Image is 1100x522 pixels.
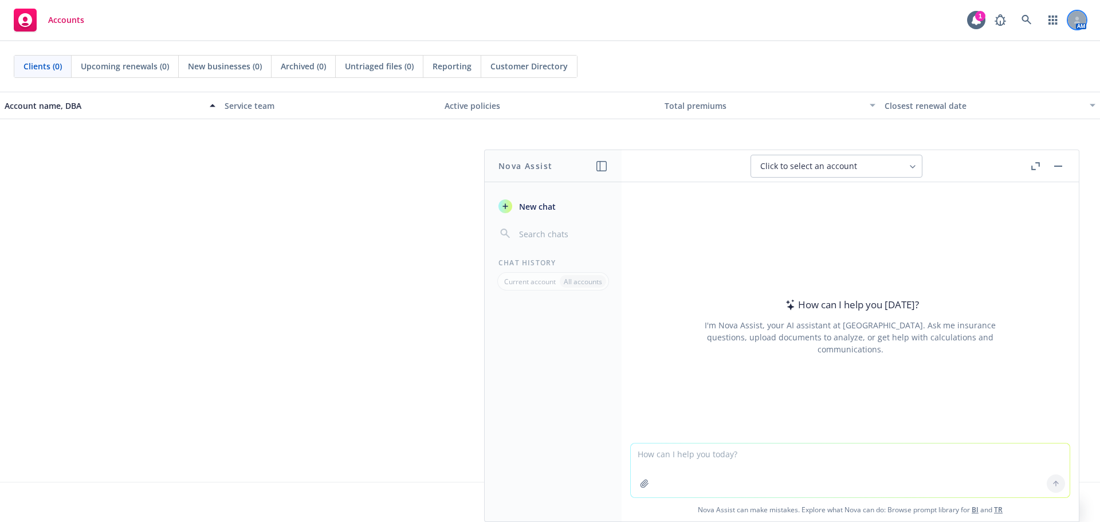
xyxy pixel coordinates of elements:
div: Total premiums [665,100,863,112]
a: BI [972,505,979,515]
span: Clients (0) [23,60,62,72]
span: Reporting [433,60,472,72]
span: Customer Directory [490,60,568,72]
button: Click to select an account [751,155,922,178]
div: Active policies [445,100,655,112]
span: New chat [517,201,556,213]
div: Account name, DBA [5,100,203,112]
button: Active policies [440,92,660,119]
span: Nova Assist can make mistakes. Explore what Nova can do: Browse prompt library for and [626,498,1074,521]
a: Search [1015,9,1038,32]
span: Untriaged files (0) [345,60,414,72]
button: New chat [494,196,612,217]
span: Upcoming renewals (0) [81,60,169,72]
input: Search chats [517,226,608,242]
div: Closest renewal date [885,100,1083,112]
a: TR [994,505,1003,515]
span: New businesses (0) [188,60,262,72]
div: Chat History [485,258,622,268]
span: Click to select an account [760,160,857,172]
a: Switch app [1042,9,1064,32]
div: 1 [975,11,985,21]
h1: Nova Assist [498,160,552,172]
div: How can I help you [DATE]? [782,297,919,312]
a: Report a Bug [989,9,1012,32]
p: Current account [504,277,556,286]
div: I'm Nova Assist, your AI assistant at [GEOGRAPHIC_DATA]. Ask me insurance questions, upload docum... [689,319,1011,355]
button: Total premiums [660,92,880,119]
button: Closest renewal date [880,92,1100,119]
div: Service team [225,100,435,112]
span: Accounts [48,15,84,25]
a: Accounts [9,4,89,36]
span: Archived (0) [281,60,326,72]
p: All accounts [564,277,602,286]
button: Service team [220,92,440,119]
